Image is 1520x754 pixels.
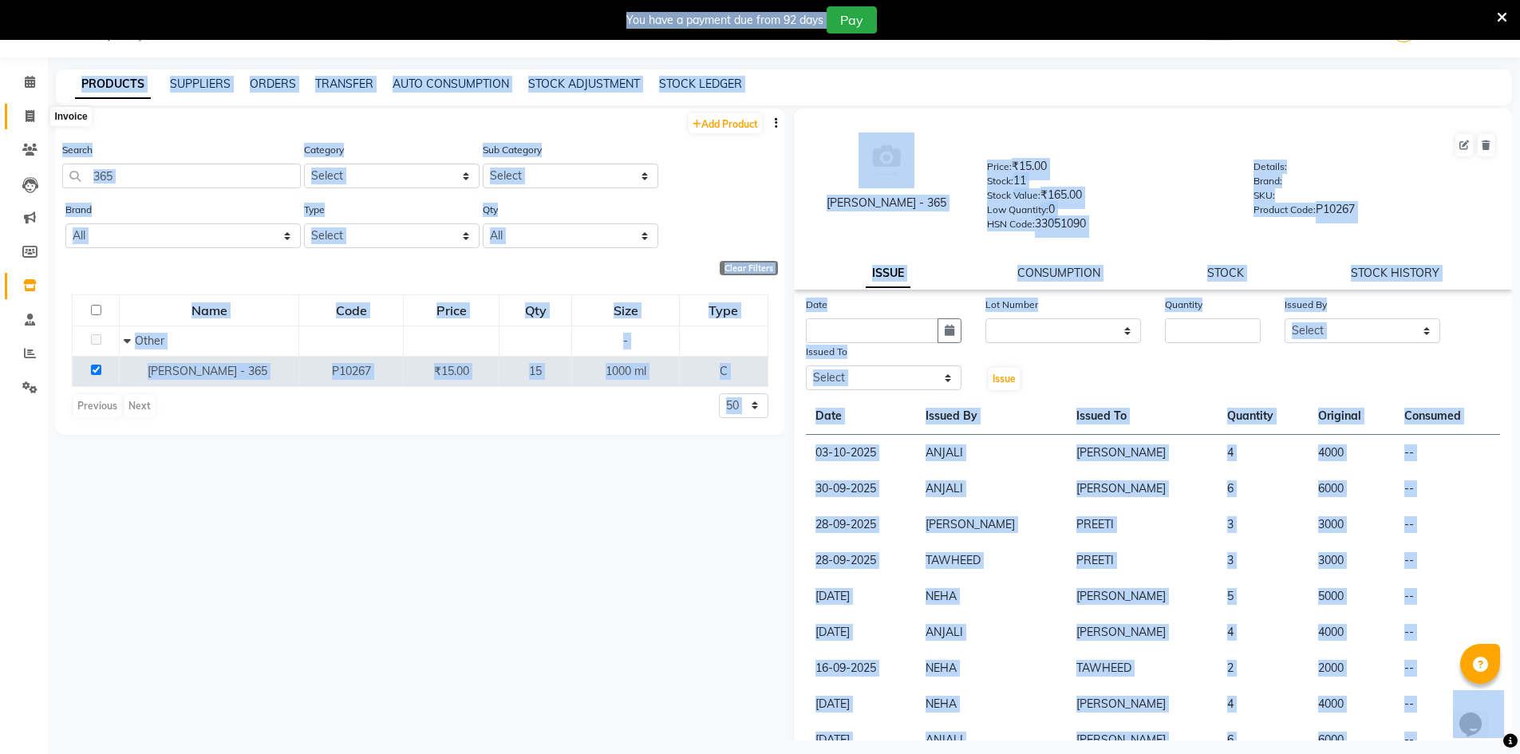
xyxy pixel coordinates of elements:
td: [PERSON_NAME] [1067,578,1218,614]
div: 0 [987,201,1230,223]
td: [PERSON_NAME] [1067,471,1218,507]
a: PRODUCTS [75,70,151,99]
td: 16-09-2025 [806,650,917,686]
td: 4 [1218,435,1309,472]
td: -- [1395,650,1500,686]
span: 15 [529,364,542,378]
div: Clear Filters [720,261,778,275]
label: Quantity [1165,298,1202,312]
span: P10267 [332,364,371,378]
td: -- [1395,578,1500,614]
label: Price: [987,160,1012,174]
label: Brand: [1254,174,1282,188]
div: Code [300,296,401,325]
button: Issue [989,368,1020,390]
td: 6000 [1309,471,1395,507]
label: Date [806,298,827,312]
label: Product Code: [1254,203,1316,217]
td: 4 [1218,686,1309,722]
label: Stock Value: [987,188,1040,203]
img: avatar [859,132,914,188]
th: Issued By [916,398,1067,435]
td: PREETI [1067,507,1218,543]
td: NEHA [916,650,1067,686]
td: 5 [1218,578,1309,614]
a: ORDERS [250,77,296,91]
label: Category [304,143,344,157]
div: Name [120,296,298,325]
td: 5000 [1309,578,1395,614]
label: Search [62,143,93,157]
label: Low Quantity: [987,203,1048,217]
label: Type [304,203,325,217]
label: Lot Number [985,298,1038,312]
td: NEHA [916,686,1067,722]
td: 2 [1218,650,1309,686]
div: Price [405,296,499,325]
a: STOCK HISTORY [1351,266,1439,280]
td: 28-09-2025 [806,507,917,543]
label: Issued By [1285,298,1327,312]
td: ANJALI [916,614,1067,650]
span: [PERSON_NAME] - 365 [148,364,267,378]
td: 4000 [1309,435,1395,472]
th: Date [806,398,917,435]
td: [DATE] [806,614,917,650]
td: [DATE] [806,578,917,614]
th: Original [1309,398,1395,435]
span: Issue [993,373,1016,385]
td: -- [1395,435,1500,472]
td: ANJALI [916,435,1067,472]
td: -- [1395,471,1500,507]
span: C [720,364,728,378]
label: Details: [1254,160,1287,174]
div: ₹15.00 [987,158,1230,180]
input: Search by product name or code [62,164,301,188]
td: ANJALI [916,471,1067,507]
td: -- [1395,686,1500,722]
div: [PERSON_NAME] - 365 [810,195,964,211]
label: HSN Code: [987,217,1035,231]
label: SKU: [1254,188,1275,203]
td: 4000 [1309,614,1395,650]
iframe: chat widget [1453,690,1504,738]
a: CONSUMPTION [1017,266,1100,280]
label: Stock: [987,174,1013,188]
th: Consumed [1395,398,1500,435]
a: Add Product [689,113,762,133]
td: 4 [1218,614,1309,650]
td: -- [1395,507,1500,543]
div: Qty [500,296,570,325]
td: TAWHEED [916,543,1067,578]
td: 4000 [1309,686,1395,722]
a: SUPPLIERS [170,77,231,91]
span: Collapse Row [124,334,135,348]
a: STOCK [1207,266,1244,280]
td: 6 [1218,471,1309,507]
td: 3000 [1309,543,1395,578]
div: 33051090 [987,215,1230,238]
td: [PERSON_NAME] [1067,435,1218,472]
td: NEHA [916,578,1067,614]
a: AUTO CONSUMPTION [393,77,509,91]
label: Brand [65,203,92,217]
td: 3 [1218,543,1309,578]
td: -- [1395,543,1500,578]
td: [PERSON_NAME] [1067,686,1218,722]
span: 1000 ml [606,364,646,378]
th: Quantity [1218,398,1309,435]
td: [DATE] [806,686,917,722]
td: TAWHEED [1067,650,1218,686]
div: Invoice [50,107,91,126]
button: Pay [827,6,877,34]
span: - [623,334,628,348]
td: 2000 [1309,650,1395,686]
td: 30-09-2025 [806,471,917,507]
span: ₹15.00 [434,364,469,378]
div: P10267 [1254,201,1496,223]
a: TRANSFER [315,77,373,91]
td: PREETI [1067,543,1218,578]
span: Other [135,334,164,348]
label: Issued To [806,345,847,359]
td: [PERSON_NAME] [1067,614,1218,650]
